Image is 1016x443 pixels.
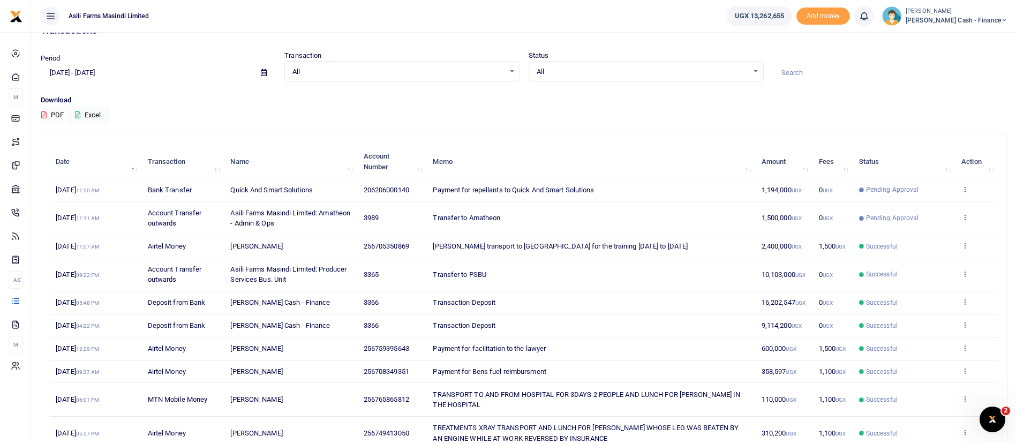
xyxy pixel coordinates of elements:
span: [DATE] [56,344,99,352]
th: Fees: activate to sort column ascending [813,145,853,178]
span: 256749413050 [364,429,409,437]
span: [PERSON_NAME] transport to [GEOGRAPHIC_DATA] for the training [DATE] to [DATE] [433,242,688,250]
span: Account Transfer outwards [148,209,202,228]
a: Add money [796,11,850,19]
span: Successful [866,429,898,438]
small: UGX [792,215,802,221]
span: [PERSON_NAME] [230,429,282,437]
small: UGX [795,300,806,306]
span: Account Transfer outwards [148,265,202,284]
span: 256705350869 [364,242,409,250]
input: Search [772,64,1007,82]
small: 09:22 PM [76,272,100,278]
span: 1,194,000 [762,186,802,194]
span: 358,597 [762,367,796,376]
span: Successful [866,298,898,307]
small: UGX [836,369,846,375]
span: 1,500 [819,242,846,250]
span: Pending Approval [866,185,919,194]
span: [DATE] [56,214,100,222]
span: 1,500 [819,344,846,352]
span: 0 [819,214,833,222]
label: Transaction [284,50,321,61]
span: [PERSON_NAME] Cash - Finance [906,16,1007,25]
li: Wallet ballance [723,6,796,26]
span: Successful [866,242,898,251]
span: 600,000 [762,344,796,352]
th: Name: activate to sort column ascending [224,145,357,178]
a: UGX 13,262,655 [727,6,792,26]
small: UGX [836,397,846,403]
span: 3366 [364,298,379,306]
span: 1,100 [819,429,846,437]
span: Airtel Money [148,367,186,376]
span: 3365 [364,271,379,279]
small: UGX [792,244,802,250]
span: 3366 [364,321,379,329]
span: All [537,66,748,77]
small: 11:11 AM [76,215,100,221]
span: 206206000140 [364,186,409,194]
small: 09:27 AM [76,369,100,375]
label: Period [41,53,61,64]
span: Airtel Money [148,242,186,250]
span: 1,100 [819,395,846,403]
a: logo-small logo-large logo-large [10,12,22,20]
span: Airtel Money [148,344,186,352]
small: UGX [786,431,796,437]
small: UGX [792,187,802,193]
span: 10,103,000 [762,271,806,279]
th: Memo: activate to sort column ascending [427,145,755,178]
span: Asili Farms Masindi Limited [64,11,153,21]
small: 04:22 PM [76,323,100,329]
span: [DATE] [56,271,99,279]
span: [PERSON_NAME] Cash - Finance [230,298,330,306]
th: Date: activate to sort column descending [50,145,141,178]
span: 256708349351 [364,367,409,376]
small: 06:01 PM [76,397,100,403]
small: UGX [823,215,833,221]
span: 2,400,000 [762,242,802,250]
span: Successful [866,395,898,404]
span: [PERSON_NAME] Cash - Finance [230,321,330,329]
span: 0 [819,186,833,194]
span: Deposit from Bank [148,298,206,306]
small: UGX [836,244,846,250]
small: 11:07 AM [76,244,100,250]
small: UGX [823,187,833,193]
img: profile-user [882,6,901,26]
iframe: Intercom live chat [980,407,1005,432]
span: 1,100 [819,367,846,376]
span: 0 [819,298,833,306]
span: Successful [866,344,898,354]
span: [DATE] [56,367,100,376]
span: Quick And Smart Solutions [230,186,313,194]
span: [DATE] [56,242,100,250]
span: [DATE] [56,429,99,437]
small: 11:20 AM [76,187,100,193]
span: [DATE] [56,395,99,403]
span: Payment for facilitation to the lawyer [433,344,546,352]
input: select period [41,64,252,82]
span: Transaction Deposit [433,298,495,306]
span: 0 [819,271,833,279]
li: Ac [9,271,23,289]
th: Action: activate to sort column ascending [955,145,998,178]
span: Pending Approval [866,213,919,223]
small: 05:48 PM [76,300,100,306]
small: UGX [786,346,796,352]
span: Successful [866,367,898,377]
th: Account Number: activate to sort column ascending [357,145,427,178]
span: 1,500,000 [762,214,802,222]
span: 2 [1002,407,1010,415]
small: UGX [786,397,796,403]
span: [PERSON_NAME] [230,344,282,352]
small: [PERSON_NAME] [906,7,1007,16]
p: Download [41,95,1007,106]
span: All [292,66,504,77]
li: M [9,88,23,106]
span: [PERSON_NAME] [230,367,282,376]
span: TRANSPORT TO AND FROM HOSPITAL FOR 3DAYS 2 PEOPLE AND LUNCH FOR [PERSON_NAME] IN THE HOSPITAL [433,391,740,409]
span: [DATE] [56,321,99,329]
span: Asili Farms Masindi Limited: Producer Services Bus. Unit [230,265,347,284]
